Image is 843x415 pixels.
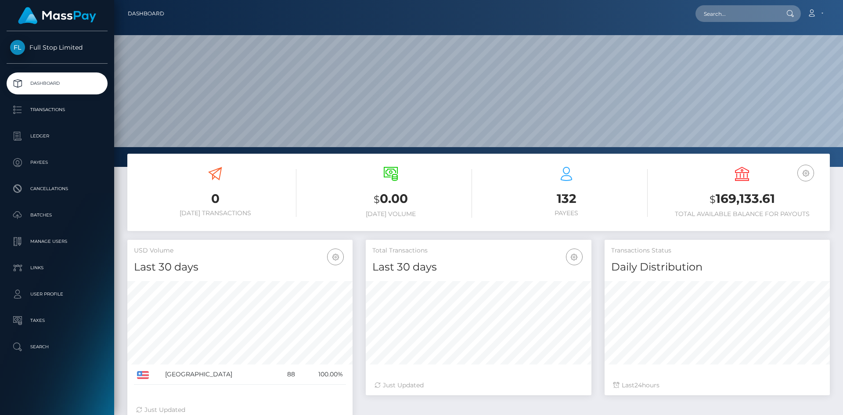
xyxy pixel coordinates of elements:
[7,336,108,358] a: Search
[276,364,298,385] td: 88
[10,340,104,354] p: Search
[710,193,716,206] small: $
[634,381,642,389] span: 24
[10,288,104,301] p: User Profile
[134,209,296,217] h6: [DATE] Transactions
[7,283,108,305] a: User Profile
[137,371,149,379] img: US.png
[374,193,380,206] small: $
[10,40,25,55] img: Full Stop Limited
[7,231,108,253] a: Manage Users
[7,43,108,51] span: Full Stop Limited
[7,152,108,173] a: Payees
[310,210,472,218] h6: [DATE] Volume
[7,125,108,147] a: Ledger
[372,260,584,275] h4: Last 30 days
[10,103,104,116] p: Transactions
[7,204,108,226] a: Batches
[7,178,108,200] a: Cancellations
[136,405,344,415] div: Just Updated
[372,246,584,255] h5: Total Transactions
[611,260,823,275] h4: Daily Distribution
[661,210,823,218] h6: Total Available Balance for Payouts
[7,99,108,121] a: Transactions
[18,7,96,24] img: MassPay Logo
[613,381,821,390] div: Last hours
[10,235,104,248] p: Manage Users
[611,246,823,255] h5: Transactions Status
[10,209,104,222] p: Batches
[10,130,104,143] p: Ledger
[10,261,104,274] p: Links
[134,190,296,207] h3: 0
[695,5,778,22] input: Search...
[7,257,108,279] a: Links
[7,72,108,94] a: Dashboard
[310,190,472,208] h3: 0.00
[485,209,648,217] h6: Payees
[10,77,104,90] p: Dashboard
[298,364,346,385] td: 100.00%
[10,182,104,195] p: Cancellations
[134,260,346,275] h4: Last 30 days
[128,4,164,23] a: Dashboard
[10,156,104,169] p: Payees
[134,246,346,255] h5: USD Volume
[485,190,648,207] h3: 132
[661,190,823,208] h3: 169,133.61
[7,310,108,332] a: Taxes
[375,381,582,390] div: Just Updated
[162,364,276,385] td: [GEOGRAPHIC_DATA]
[10,314,104,327] p: Taxes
